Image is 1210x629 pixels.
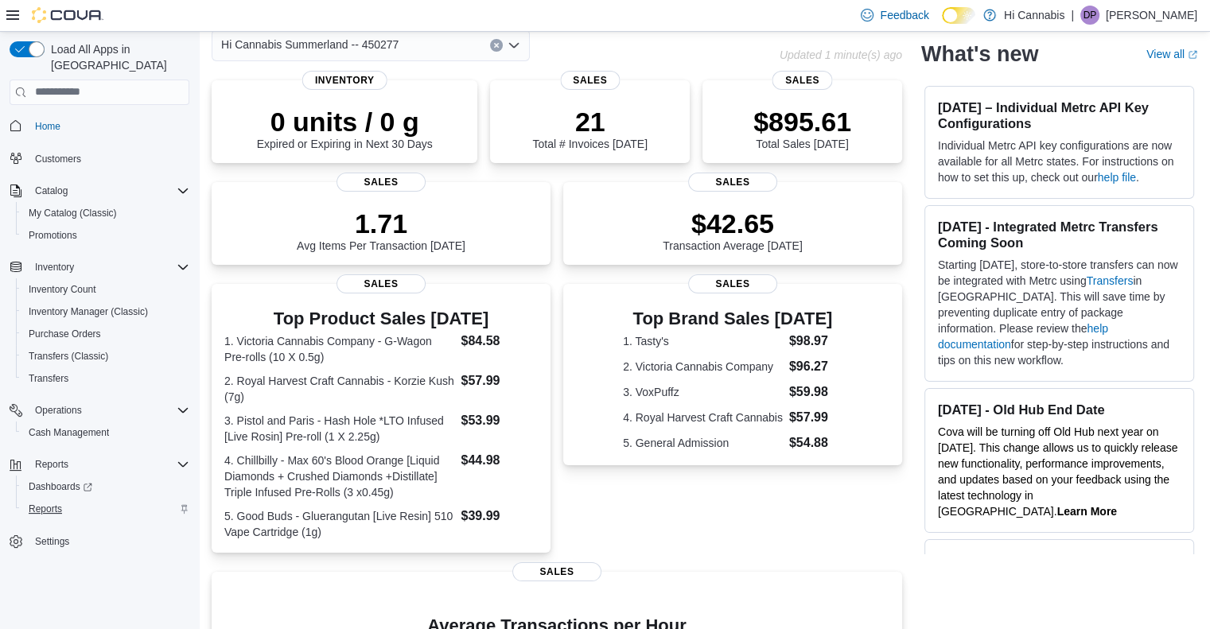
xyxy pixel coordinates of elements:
span: Cash Management [22,423,189,442]
a: Purchase Orders [22,324,107,344]
p: 21 [532,106,647,138]
span: Feedback [880,7,928,23]
h3: [DATE] - Integrated Metrc Transfers Coming Soon [938,219,1181,250]
p: Individual Metrc API key configurations are now available for all Metrc states. For instructions ... [938,138,1181,185]
span: Sales [337,173,426,192]
dd: $98.97 [789,332,842,351]
span: Sales [337,274,426,293]
span: Inventory [35,261,74,274]
button: Operations [29,401,88,420]
span: Inventory Count [22,280,189,299]
button: Catalog [3,180,196,202]
p: $42.65 [663,208,803,239]
h3: [DATE] - Old Hub End Date [938,402,1181,417]
button: Transfers [16,367,196,390]
span: Reports [29,455,189,474]
span: Promotions [29,229,77,242]
a: Settings [29,532,76,551]
p: Hi Cannabis [1004,6,1064,25]
a: Home [29,117,67,136]
span: Hi Cannabis Summerland -- 450277 [221,35,399,54]
button: Operations [3,399,196,421]
span: Customers [35,153,81,165]
a: Learn More [1056,505,1116,518]
span: Reports [22,499,189,518]
h3: Top Product Sales [DATE] [224,309,538,328]
div: Total # Invoices [DATE] [532,106,647,150]
button: Clear input [490,39,503,52]
span: Reports [29,503,62,515]
button: Reports [16,498,196,520]
button: Reports [29,455,75,474]
a: Inventory Count [22,280,103,299]
p: Starting [DATE], store-to-store transfers can now be integrated with Metrc using in [GEOGRAPHIC_D... [938,257,1181,368]
button: Transfers (Classic) [16,345,196,367]
span: Sales [512,562,601,581]
button: Promotions [16,224,196,247]
a: Inventory Manager (Classic) [22,302,154,321]
a: Transfers [1087,274,1134,287]
dt: 5. Good Buds - Gluerangutan [Live Resin] 510 Vape Cartridge (1g) [224,508,454,540]
nav: Complex example [10,108,189,595]
span: Inventory [302,71,387,90]
span: Dashboards [29,480,92,493]
div: Total Sales [DATE] [753,106,851,150]
dd: $57.99 [461,371,537,390]
p: [PERSON_NAME] [1106,6,1197,25]
p: 0 units / 0 g [257,106,433,138]
div: Expired or Expiring in Next 30 Days [257,106,433,150]
button: Inventory [29,258,80,277]
span: Catalog [35,184,68,197]
button: Customers [3,147,196,170]
input: Dark Mode [942,7,975,24]
a: View allExternal link [1146,48,1197,60]
dt: 2. Victoria Cannabis Company [623,359,783,375]
a: help documentation [938,322,1108,351]
button: Settings [3,530,196,553]
span: Settings [35,535,69,548]
span: Inventory [29,258,189,277]
dt: 5. General Admission [623,435,783,451]
dd: $44.98 [461,451,537,470]
span: Transfers (Classic) [22,347,189,366]
dd: $54.88 [789,433,842,452]
div: Avg Items Per Transaction [DATE] [297,208,465,252]
button: Inventory [3,256,196,278]
h3: [DATE] - New Compliance Feature Included in v1.30.1 [938,553,1181,584]
dd: $39.99 [461,507,537,526]
span: Promotions [22,226,189,245]
span: Dashboards [22,477,189,496]
span: Home [35,120,60,133]
button: Purchase Orders [16,323,196,345]
p: | [1071,6,1074,25]
a: Dashboards [16,476,196,498]
a: Promotions [22,226,84,245]
dt: 1. Victoria Cannabis Company - G-Wagon Pre-rolls (10 X 0.5g) [224,333,454,365]
span: Operations [29,401,189,420]
span: Transfers [22,369,189,388]
button: Inventory Count [16,278,196,301]
span: Sales [560,71,620,90]
button: Reports [3,453,196,476]
h2: What's new [921,41,1038,67]
span: DP [1084,6,1097,25]
a: Cash Management [22,423,115,442]
button: My Catalog (Classic) [16,202,196,224]
span: Transfers [29,372,68,385]
h3: Top Brand Sales [DATE] [623,309,842,328]
span: Customers [29,149,189,169]
a: help file [1098,171,1136,184]
dd: $57.99 [789,408,842,427]
button: Open list of options [508,39,520,52]
span: Transfers (Classic) [29,350,108,363]
span: Sales [688,173,777,192]
span: Inventory Count [29,283,96,296]
a: Customers [29,149,88,169]
a: My Catalog (Classic) [22,204,123,223]
span: Inventory Manager (Classic) [22,302,189,321]
a: Dashboards [22,477,99,496]
span: Sales [688,274,777,293]
p: Updated 1 minute(s) ago [780,49,902,61]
